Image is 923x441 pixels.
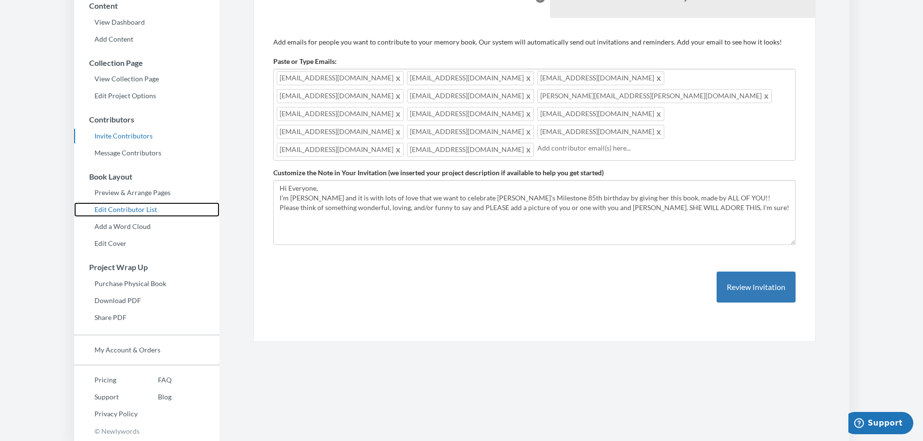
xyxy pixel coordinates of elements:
a: View Dashboard [74,15,219,30]
textarea: Hi Everyone, I'm [PERSON_NAME] and it is with lots of love that we want to celebrate [PERSON_NAME... [273,180,796,245]
span: [EMAIL_ADDRESS][DOMAIN_NAME] [537,125,664,139]
h3: Contributors [75,115,219,124]
a: View Collection Page [74,72,219,86]
h3: Book Layout [75,172,219,181]
a: Edit Contributor List [74,202,219,217]
label: Customize the Note in Your Invitation (we inserted your project description if available to help ... [273,168,604,178]
a: Edit Cover [74,236,219,251]
span: [EMAIL_ADDRESS][DOMAIN_NAME] [407,143,534,157]
span: [EMAIL_ADDRESS][DOMAIN_NAME] [407,125,534,139]
a: My Account & Orders [74,343,219,357]
span: [EMAIL_ADDRESS][DOMAIN_NAME] [407,89,534,103]
span: [EMAIL_ADDRESS][DOMAIN_NAME] [277,71,404,85]
span: [EMAIL_ADDRESS][DOMAIN_NAME] [277,107,404,121]
h3: Project Wrap Up [75,263,219,272]
span: [EMAIL_ADDRESS][DOMAIN_NAME] [277,125,404,139]
iframe: Opens a widget where you can chat to one of our agents [848,412,913,436]
span: [EMAIL_ADDRESS][DOMAIN_NAME] [277,89,404,103]
a: FAQ [138,373,172,387]
input: Add contributor email(s) here... [537,143,790,153]
a: Preview & Arrange Pages [74,185,219,200]
a: Share PDF [74,310,219,325]
span: [EMAIL_ADDRESS][DOMAIN_NAME] [537,71,664,85]
a: Invite Contributors [74,129,219,143]
h3: Collection Page [75,59,219,67]
a: Message Contributors [74,146,219,160]
a: Add a Word Cloud [74,219,219,234]
a: Privacy Policy [74,407,138,421]
span: [PERSON_NAME][EMAIL_ADDRESS][PERSON_NAME][DOMAIN_NAME] [537,89,772,103]
a: Edit Project Options [74,89,219,103]
a: Purchase Physical Book [74,276,219,291]
span: [EMAIL_ADDRESS][DOMAIN_NAME] [537,107,664,121]
a: Blog [138,390,172,404]
label: Paste or Type Emails: [273,57,337,66]
p: Add emails for people you want to contribute to your memory book. Our system will automatically s... [273,37,796,47]
a: Download PDF [74,293,219,308]
span: [EMAIL_ADDRESS][DOMAIN_NAME] [277,143,404,157]
a: Add Content [74,32,219,46]
span: [EMAIL_ADDRESS][DOMAIN_NAME] [407,71,534,85]
span: [EMAIL_ADDRESS][DOMAIN_NAME] [407,107,534,121]
button: Review Invitation [717,272,796,303]
h3: Content [75,1,219,10]
a: Pricing [74,373,138,387]
p: © Newlywords [74,424,219,439]
a: Support [74,390,138,404]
